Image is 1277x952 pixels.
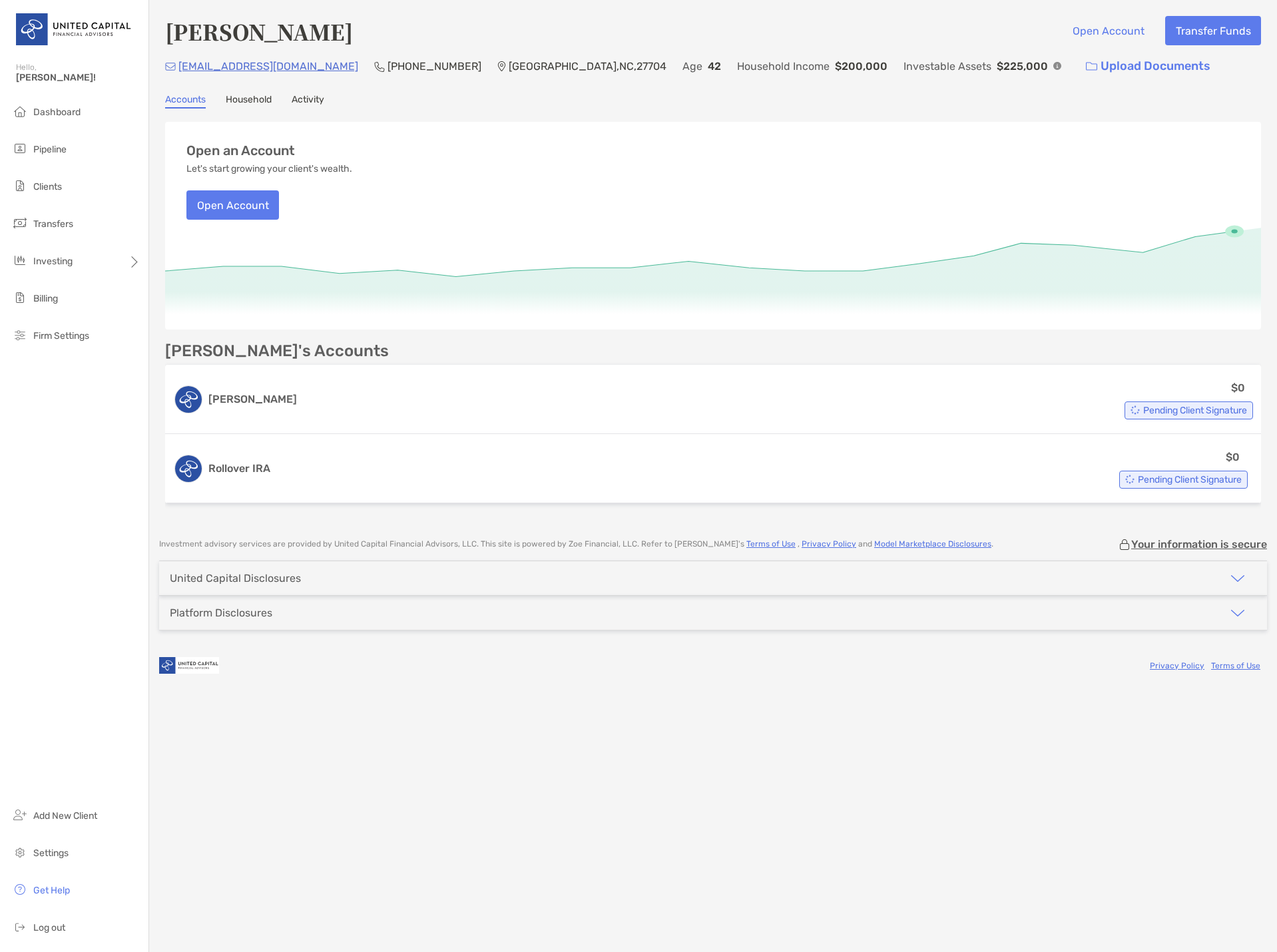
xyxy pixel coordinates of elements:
[16,72,140,83] span: [PERSON_NAME]!
[1165,16,1261,45] button: Transfer Funds
[175,455,202,482] img: logo account
[170,572,301,585] div: United Capital Disclosures
[12,215,28,231] img: transfers icon
[186,190,279,220] button: Open Account
[12,807,28,823] img: add_new_client icon
[226,94,272,109] a: Household
[997,58,1048,75] p: $225,000
[33,847,69,859] span: Settings
[802,539,856,549] a: Privacy Policy
[1053,62,1061,70] img: Info Icon
[874,539,991,549] a: Model Marketplace Disclosures
[159,539,993,549] p: Investment advisory services are provided by United Capital Financial Advisors, LLC . This site i...
[682,58,702,75] p: Age
[1150,661,1204,670] a: Privacy Policy
[170,606,272,619] div: Platform Disclosures
[746,539,796,549] a: Terms of Use
[33,885,70,896] span: Get Help
[12,844,28,860] img: settings icon
[1230,571,1246,587] img: icon arrow
[12,881,28,897] img: get-help icon
[33,144,67,155] span: Pipeline
[1125,475,1135,484] img: Account Status icon
[12,919,28,935] img: logout icon
[165,343,389,359] p: [PERSON_NAME]'s Accounts
[33,293,58,304] span: Billing
[1131,405,1140,415] img: Account Status icon
[12,103,28,119] img: dashboard icon
[33,922,65,933] span: Log out
[208,391,297,407] h3: [PERSON_NAME]
[903,58,991,75] p: Investable Assets
[159,650,219,680] img: company logo
[1231,379,1245,396] p: $0
[292,94,324,109] a: Activity
[1131,538,1267,551] p: Your information is secure
[737,58,830,75] p: Household Income
[1086,62,1097,71] img: button icon
[33,330,89,342] span: Firm Settings
[509,58,666,75] p: [GEOGRAPHIC_DATA] , NC , 27704
[12,140,28,156] img: pipeline icon
[1077,52,1219,81] a: Upload Documents
[33,107,81,118] span: Dashboard
[1230,605,1246,621] img: icon arrow
[387,58,481,75] p: [PHONE_NUMBER]
[12,178,28,194] img: clients icon
[16,5,132,53] img: United Capital Logo
[33,181,62,192] span: Clients
[165,16,353,47] h4: [PERSON_NAME]
[497,61,506,72] img: Location Icon
[33,256,73,267] span: Investing
[374,61,385,72] img: Phone Icon
[1143,407,1247,414] span: Pending Client Signature
[12,252,28,268] img: investing icon
[1211,661,1260,670] a: Terms of Use
[208,461,989,477] h3: Rollover IRA
[1138,476,1242,483] span: Pending Client Signature
[186,143,295,158] h3: Open an Account
[186,164,352,174] p: Let's start growing your client's wealth.
[33,218,73,230] span: Transfers
[1226,449,1240,465] p: $0
[165,63,176,71] img: Email Icon
[708,58,721,75] p: 42
[12,290,28,306] img: billing icon
[1062,16,1154,45] button: Open Account
[178,58,358,75] p: [EMAIL_ADDRESS][DOMAIN_NAME]
[33,810,97,822] span: Add New Client
[175,386,202,413] img: logo account
[12,327,28,343] img: firm-settings icon
[165,94,206,109] a: Accounts
[835,58,888,75] p: $200,000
